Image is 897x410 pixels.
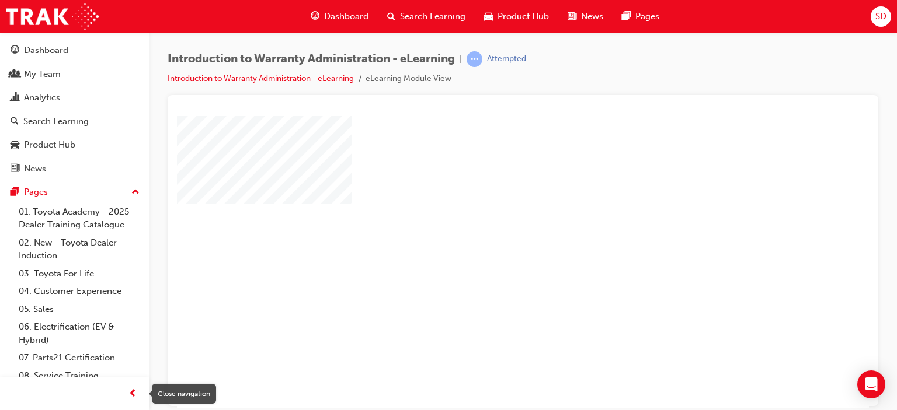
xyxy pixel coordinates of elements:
[14,318,144,349] a: 06. Electrification (EV & Hybrid)
[5,37,144,181] button: DashboardMy TeamAnalyticsSearch LearningProduct HubNews
[5,40,144,61] a: Dashboard
[871,6,891,27] button: SD
[311,9,319,24] span: guage-icon
[5,87,144,108] a: Analytics
[23,115,89,128] div: Search Learning
[168,73,354,83] a: Introduction to Warranty Administration - eLearning
[6,3,99,30] img: Trak
[14,300,144,318] a: 05. Sales
[467,51,482,67] span: learningRecordVerb_ATTEMPT-icon
[5,111,144,132] a: Search Learning
[14,234,144,265] a: 02. New - Toyota Dealer Induction
[5,64,144,85] a: My Team
[622,9,631,24] span: pages-icon
[24,162,46,176] div: News
[11,140,19,150] span: car-icon
[366,72,451,86] li: eLearning Module View
[11,117,19,127] span: search-icon
[460,52,462,66] span: |
[378,5,475,29] a: search-iconSearch Learning
[24,68,61,81] div: My Team
[400,10,465,23] span: Search Learning
[11,69,19,80] span: people-icon
[613,5,669,29] a: pages-iconPages
[14,265,144,283] a: 03. Toyota For Life
[11,45,19,56] span: guage-icon
[128,387,137,401] span: prev-icon
[475,5,558,29] a: car-iconProduct Hub
[498,10,549,23] span: Product Hub
[24,138,75,152] div: Product Hub
[14,282,144,300] a: 04. Customer Experience
[484,9,493,24] span: car-icon
[635,10,659,23] span: Pages
[11,164,19,174] span: news-icon
[24,44,68,57] div: Dashboard
[487,54,526,65] div: Attempted
[5,158,144,180] a: News
[5,134,144,156] a: Product Hub
[131,185,140,200] span: up-icon
[11,187,19,198] span: pages-icon
[168,52,455,66] span: Introduction to Warranty Administration - eLearning
[857,370,885,398] div: Open Intercom Messenger
[14,203,144,234] a: 01. Toyota Academy - 2025 Dealer Training Catalogue
[5,181,144,203] button: Pages
[152,384,216,404] div: Close navigation
[14,367,144,385] a: 08. Service Training
[568,9,576,24] span: news-icon
[24,185,48,199] div: Pages
[581,10,603,23] span: News
[387,9,395,24] span: search-icon
[324,10,368,23] span: Dashboard
[24,91,60,104] div: Analytics
[558,5,613,29] a: news-iconNews
[14,349,144,367] a: 07. Parts21 Certification
[875,10,886,23] span: SD
[301,5,378,29] a: guage-iconDashboard
[11,93,19,103] span: chart-icon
